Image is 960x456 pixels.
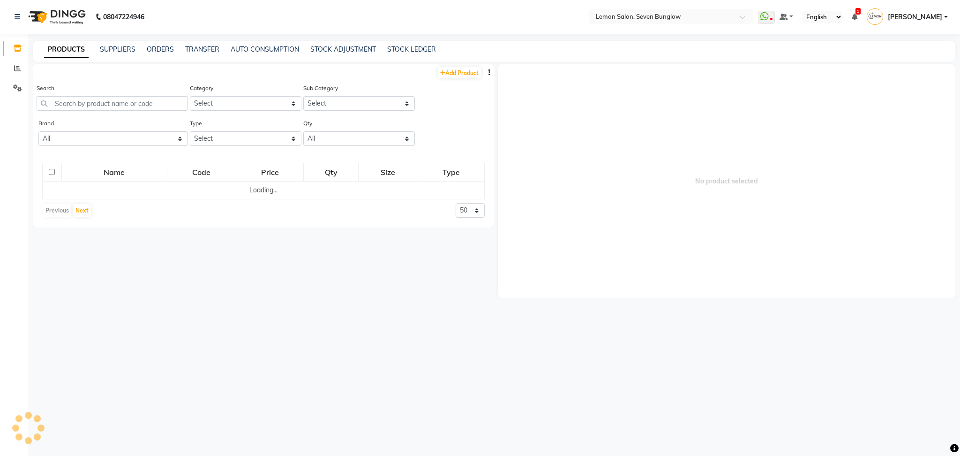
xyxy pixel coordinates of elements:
[147,45,174,53] a: ORDERS
[237,164,303,181] div: Price
[304,164,358,181] div: Qty
[38,119,54,128] label: Brand
[438,67,481,78] a: Add Product
[852,13,857,21] a: 1
[185,45,219,53] a: TRANSFER
[867,8,883,25] img: Umang Satra
[303,119,312,128] label: Qty
[24,4,88,30] img: logo
[855,8,861,15] span: 1
[190,119,202,128] label: Type
[103,4,144,30] b: 08047224946
[387,45,436,53] a: STOCK LEDGER
[37,96,188,111] input: Search by product name or code
[168,164,235,181] div: Code
[419,164,484,181] div: Type
[44,41,89,58] a: PRODUCTS
[100,45,135,53] a: SUPPLIERS
[231,45,299,53] a: AUTO CONSUMPTION
[303,84,338,92] label: Sub Category
[310,45,376,53] a: STOCK ADJUSTMENT
[190,84,213,92] label: Category
[43,182,485,199] td: Loading...
[37,84,54,92] label: Search
[359,164,417,181] div: Size
[62,164,166,181] div: Name
[888,12,942,22] span: [PERSON_NAME]
[73,204,91,217] button: Next
[498,64,955,298] span: No product selected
